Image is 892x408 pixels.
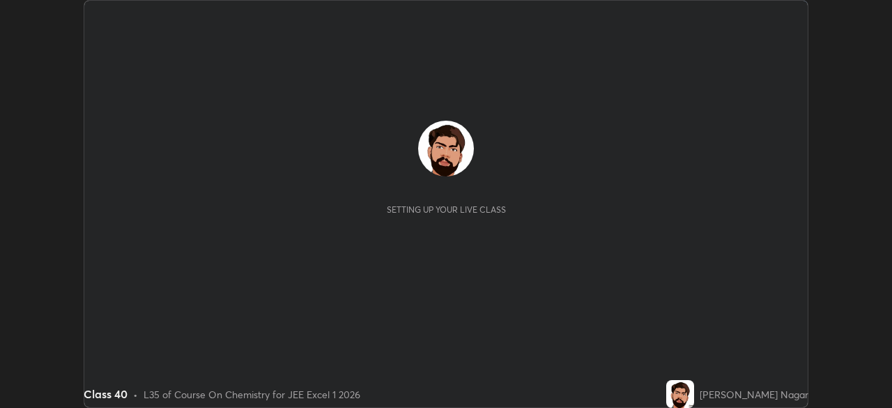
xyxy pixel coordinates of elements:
[387,204,506,215] div: Setting up your live class
[700,387,808,402] div: [PERSON_NAME] Nagar
[144,387,360,402] div: L35 of Course On Chemistry for JEE Excel 1 2026
[418,121,474,176] img: 8a6df0ca86aa4bafae21e328bd8b9af3.jpg
[666,380,694,408] img: 8a6df0ca86aa4bafae21e328bd8b9af3.jpg
[84,386,128,402] div: Class 40
[133,387,138,402] div: •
